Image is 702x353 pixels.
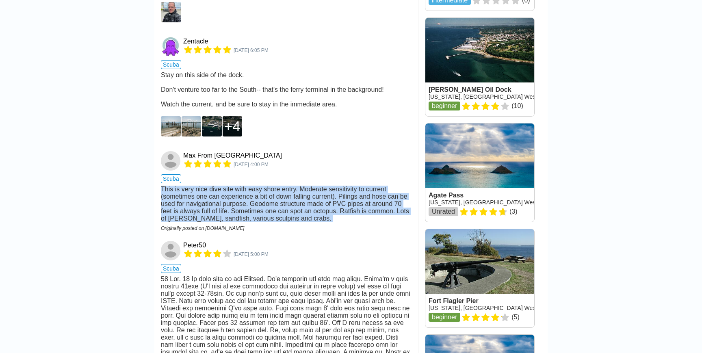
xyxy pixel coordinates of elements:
[161,37,182,56] a: Zentacle
[183,38,208,45] a: Zentacle
[161,2,181,22] img: 4539_2216c69e-e05d-4d09-a5fd-f7716d14b662
[429,199,537,206] a: [US_STATE], [GEOGRAPHIC_DATA] West
[161,264,181,273] span: scuba
[234,251,269,257] span: 5144
[161,151,182,171] a: Max From Everett
[161,225,412,231] div: Originally posted on [DOMAIN_NAME]
[234,48,269,53] span: 6031
[161,151,180,171] img: Max From Everett
[161,71,412,108] div: Stay on this side of the dock. Don't venture too far to the South-- that's the ferry terminal in ...
[183,152,282,159] a: Max From [GEOGRAPHIC_DATA]
[161,241,180,260] img: Peter50
[161,186,412,222] div: This is very nice dive site with easy shore entry. Moderate sensitivity to current (sometimes one...
[161,174,181,183] span: scuba
[183,242,206,249] a: Peter50
[161,241,182,260] a: Peter50
[429,93,537,100] a: [US_STATE], [GEOGRAPHIC_DATA] West
[161,37,180,56] img: Zentacle
[202,116,222,136] img: d010310.jpg
[182,116,201,136] img: D005519.JPG
[429,305,537,311] a: [US_STATE], [GEOGRAPHIC_DATA] West
[161,60,181,69] span: scuba
[161,116,181,136] img: d005518.jpg
[234,162,269,167] span: 3518
[224,118,240,134] div: 4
